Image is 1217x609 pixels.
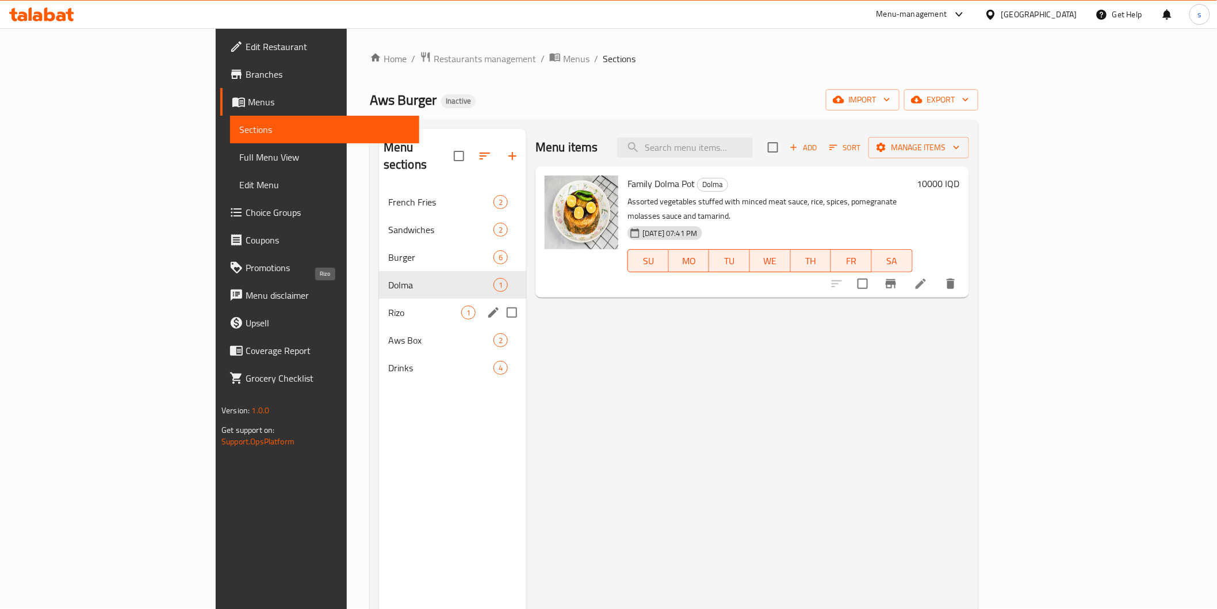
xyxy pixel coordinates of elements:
[388,195,493,209] span: French Fries
[434,52,536,66] span: Restaurants management
[494,335,507,346] span: 2
[246,288,410,302] span: Menu disclaimer
[785,139,822,157] span: Add item
[617,138,753,158] input: search
[494,280,507,291] span: 1
[239,178,410,192] span: Edit Menu
[714,253,745,269] span: TU
[541,52,545,66] li: /
[220,88,419,116] a: Menus
[471,142,499,170] span: Sort sections
[388,333,493,347] span: Aws Box
[594,52,598,66] li: /
[755,253,786,269] span: WE
[493,195,508,209] div: items
[388,250,493,264] span: Burger
[220,226,419,254] a: Coupons
[494,197,507,208] span: 2
[220,364,419,392] a: Grocery Checklist
[877,7,947,21] div: Menu-management
[499,142,526,170] button: Add section
[420,51,536,66] a: Restaurants management
[370,51,978,66] nav: breadcrumb
[441,94,476,108] div: Inactive
[826,89,900,111] button: import
[462,307,475,318] span: 1
[221,434,294,449] a: Support.OpsPlatform
[220,281,419,309] a: Menu disclaimer
[549,51,590,66] a: Menus
[829,141,861,154] span: Sort
[220,254,419,281] a: Promotions
[248,95,410,109] span: Menus
[246,233,410,247] span: Coupons
[230,143,419,171] a: Full Menu View
[246,261,410,275] span: Promotions
[638,228,702,239] span: [DATE] 07:41 PM
[822,139,868,157] span: Sort items
[493,223,508,237] div: items
[627,195,912,223] p: Assorted vegetables stuffed with minced meat sauce, rice, spices, pomegranate molasses sauce and ...
[379,216,526,243] div: Sandwiches2
[795,253,827,269] span: TH
[493,361,508,375] div: items
[493,250,508,264] div: items
[388,223,493,237] span: Sandwiches
[633,253,664,269] span: SU
[461,306,476,319] div: items
[788,141,819,154] span: Add
[246,371,410,385] span: Grocery Checklist
[493,278,508,292] div: items
[388,361,493,375] span: Drinks
[750,249,791,272] button: WE
[388,278,493,292] span: Dolma
[441,96,476,106] span: Inactive
[851,272,875,296] span: Select to update
[379,188,526,216] div: French Fries2
[603,52,636,66] span: Sections
[913,93,969,107] span: export
[673,253,705,269] span: MO
[877,253,908,269] span: SA
[697,178,728,192] div: Dolma
[388,306,461,319] span: Rizo
[220,60,419,88] a: Branches
[379,299,526,326] div: Rizo1edit
[563,52,590,66] span: Menus
[494,252,507,263] span: 6
[447,144,471,168] span: Select all sections
[494,363,507,374] span: 4
[230,116,419,143] a: Sections
[485,304,502,321] button: edit
[220,337,419,364] a: Coverage Report
[904,89,978,111] button: export
[709,249,750,272] button: TU
[252,403,270,418] span: 1.0.0
[785,139,822,157] button: Add
[370,87,437,113] span: Aws Burger
[917,176,960,192] h6: 10000 IQD
[246,40,410,54] span: Edit Restaurant
[220,309,419,337] a: Upsell
[698,178,728,191] span: Dolma
[836,253,867,269] span: FR
[239,150,410,164] span: Full Menu View
[379,243,526,271] div: Burger6
[545,176,618,249] img: Family Dolma Pot
[493,333,508,347] div: items
[221,403,250,418] span: Version:
[627,249,669,272] button: SU
[878,140,960,155] span: Manage items
[535,139,598,156] h2: Menu items
[914,277,928,291] a: Edit menu item
[239,123,410,136] span: Sections
[761,135,785,159] span: Select section
[791,249,832,272] button: TH
[220,33,419,60] a: Edit Restaurant
[246,205,410,219] span: Choice Groups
